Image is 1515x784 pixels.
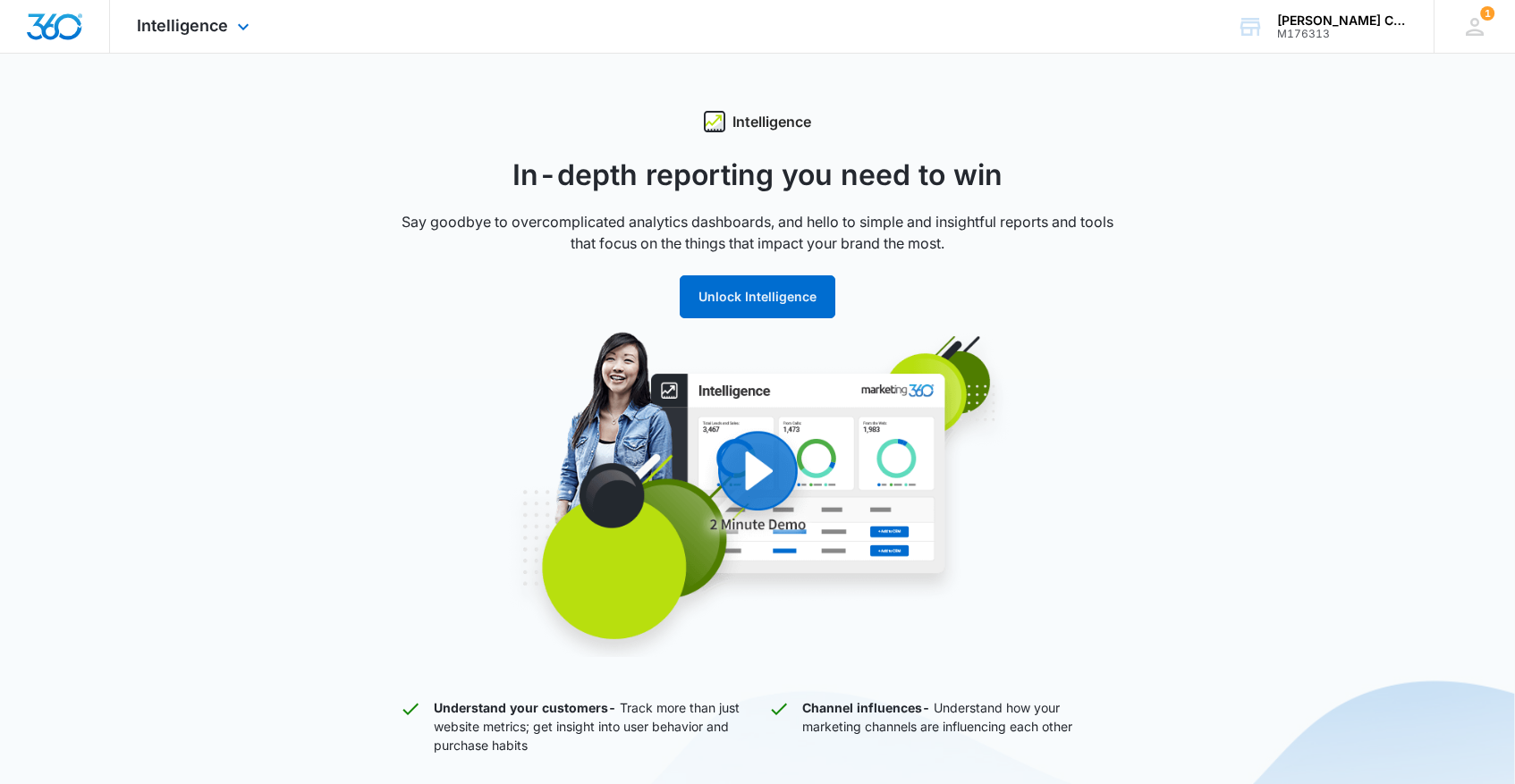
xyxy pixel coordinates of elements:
h1: In-depth reporting you need to win [400,154,1115,197]
div: account id [1277,28,1408,40]
div: notifications count [1480,6,1494,21]
button: Unlock Intelligence [680,275,835,318]
p: Track more than just website metrics; get insight into user behavior and purchase habits [434,698,747,754]
div: account name [1277,13,1408,28]
strong: Understand your customers - [434,700,616,715]
span: Intelligence [137,16,228,35]
p: Understand how your marketing channels are influencing each other [802,698,1115,754]
p: Say goodbye to overcomplicated analytics dashboards, and hello to simple and insightful reports a... [400,211,1115,254]
a: Unlock Intelligence [680,289,835,304]
img: Intelligence [418,331,1097,657]
span: 1 [1480,6,1494,21]
div: Intelligence [400,111,1115,132]
strong: Channel influences - [802,700,930,715]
